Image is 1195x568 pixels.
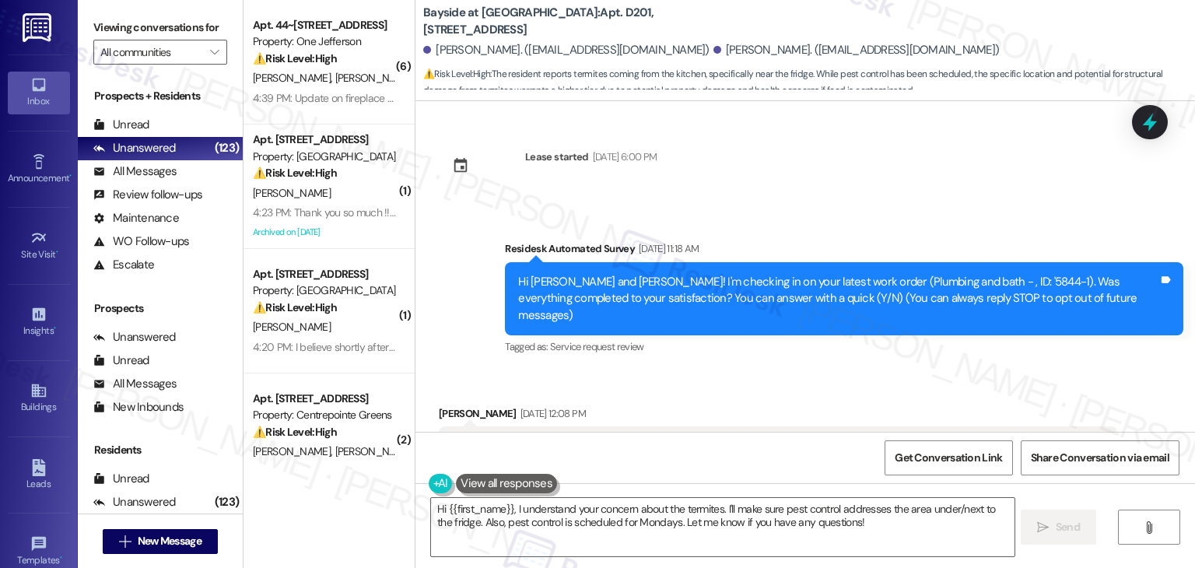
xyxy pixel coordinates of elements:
span: [PERSON_NAME] [253,444,335,458]
i:  [1037,521,1049,534]
div: (123) [211,490,243,514]
div: Prospects [78,300,243,317]
span: • [69,170,72,181]
strong: ⚠️ Risk Level: High [253,300,337,314]
button: New Message [103,529,218,554]
div: 4:23 PM: Thank you so much !!🙏 [253,205,402,219]
button: Send [1021,510,1096,545]
input: All communities [100,40,202,65]
a: Insights • [8,301,70,343]
div: Tagged as: [505,335,1183,358]
div: WO Follow-ups [93,233,189,250]
div: Unanswered [93,140,176,156]
div: Residents [78,442,243,458]
span: [PERSON_NAME] [335,71,413,85]
div: Unanswered [93,329,176,345]
i:  [119,535,131,548]
div: Apt. 44~[STREET_ADDRESS] [253,17,397,33]
div: Unread [93,352,149,369]
strong: ⚠️ Risk Level: High [423,68,490,80]
div: Apt. [STREET_ADDRESS] [253,266,397,282]
div: Property: [GEOGRAPHIC_DATA] [253,149,397,165]
div: Unanswered [93,494,176,510]
div: 4:39 PM: Update on fireplace requested ASAP. [253,91,462,105]
label: Viewing conversations for [93,16,227,40]
img: ResiDesk Logo [23,13,54,42]
div: [PERSON_NAME]. ([EMAIL_ADDRESS][DOMAIN_NAME]) [423,42,710,58]
div: 4:20 PM: I believe shortly after I texted you, the maintenance man came to replace the filters an... [253,340,1009,354]
span: • [60,552,62,563]
div: New Inbounds [93,399,184,415]
div: Residesk Automated Survey [505,240,1183,262]
div: [DATE] 12:08 PM [517,405,586,422]
div: All Messages [93,376,177,392]
div: All Messages [93,163,177,180]
div: Review follow-ups [93,187,202,203]
span: Get Conversation Link [895,450,1002,466]
div: [PERSON_NAME] [439,405,1117,427]
span: • [56,247,58,258]
span: Send [1056,519,1080,535]
strong: ⚠️ Risk Level: High [253,166,337,180]
span: [PERSON_NAME] [253,71,335,85]
i:  [1143,521,1155,534]
div: Unread [93,471,149,487]
a: Site Visit • [8,225,70,267]
a: Inbox [8,72,70,114]
span: [PERSON_NAME] [335,444,418,458]
span: • [54,323,56,334]
div: Lease started [525,149,589,165]
div: [DATE] 6:00 PM [589,149,657,165]
div: (123) [211,136,243,160]
div: Escalate [93,257,154,273]
div: Property: One Jefferson [253,33,397,50]
b: Bayside at [GEOGRAPHIC_DATA]: Apt. D201, [STREET_ADDRESS] [423,5,734,38]
div: Apt. [STREET_ADDRESS] [253,131,397,148]
div: Hi [PERSON_NAME] and [PERSON_NAME]! I'm checking in on your latest work order (Plumbing and bath ... [518,274,1158,324]
div: Property: Centrepointe Greens [253,407,397,423]
span: : The resident reports termites coming from the kitchen, specifically near the fridge. While pest... [423,66,1195,100]
strong: ⚠️ Risk Level: High [253,425,337,439]
textarea: Hi {{first_name}}, I understand your concern about the termites. I'll make sure pest control addr... [431,498,1014,556]
button: Share Conversation via email [1021,440,1179,475]
div: [PERSON_NAME]. ([EMAIL_ADDRESS][DOMAIN_NAME]) [713,42,1000,58]
div: Unread [93,117,149,133]
div: [DATE] 11:18 AM [635,240,699,257]
div: Maintenance [93,210,179,226]
div: Prospects + Residents [78,88,243,104]
div: Property: [GEOGRAPHIC_DATA] [253,282,397,299]
span: Service request review [550,340,644,353]
span: [PERSON_NAME] [253,320,331,334]
div: Archived on [DATE] [251,223,398,242]
span: Share Conversation via email [1031,450,1169,466]
a: Leads [8,454,70,496]
div: Apt. [STREET_ADDRESS] [253,391,397,407]
i:  [210,46,219,58]
button: Get Conversation Link [885,440,1012,475]
strong: ⚠️ Risk Level: High [253,51,337,65]
a: Buildings [8,377,70,419]
span: New Message [138,533,202,549]
span: [PERSON_NAME] [253,186,331,200]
